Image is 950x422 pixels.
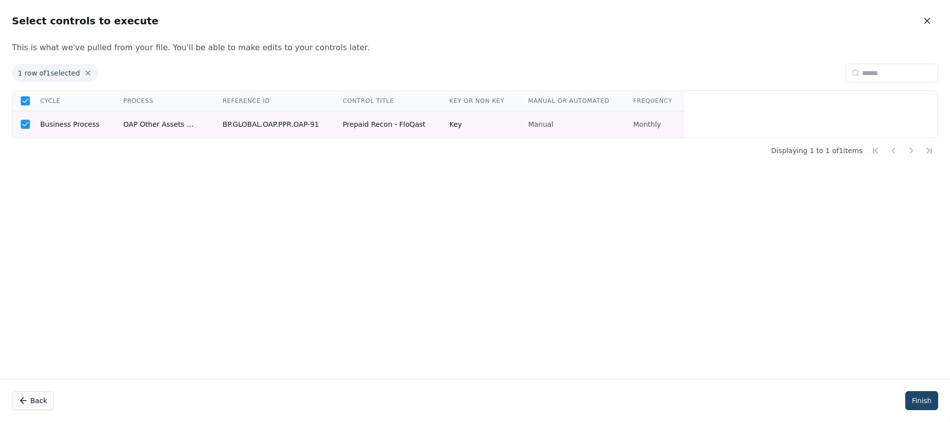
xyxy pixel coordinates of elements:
[12,142,938,160] div: Displaying 1 to 1 of 1 items
[211,111,331,138] td: BP.GLOBAL.OAP.PPR.OAP-91
[516,91,621,111] th: Manual or Automated
[438,91,516,111] th: Key or Non Key
[331,111,438,138] td: Prepaid Recon - FloQast
[28,91,111,111] th: Cycle
[12,14,158,28] h2: Select controls to execute
[516,111,621,138] td: Manual
[331,91,438,111] th: Control Title
[111,91,211,111] th: Process
[902,142,920,160] button: Next
[867,142,884,160] button: First
[12,391,54,410] button: Back
[438,111,516,138] td: Key
[12,64,98,82] span: 1 row of 1 selected
[621,111,684,138] td: Monthly
[920,142,938,160] button: Last
[28,111,111,138] td: Business Process
[111,111,211,138] td: OAP Other Assets & Prepaids
[905,391,938,410] button: Finish
[621,91,684,111] th: Frequency
[211,91,331,111] th: Reference ID
[884,142,902,160] button: Previous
